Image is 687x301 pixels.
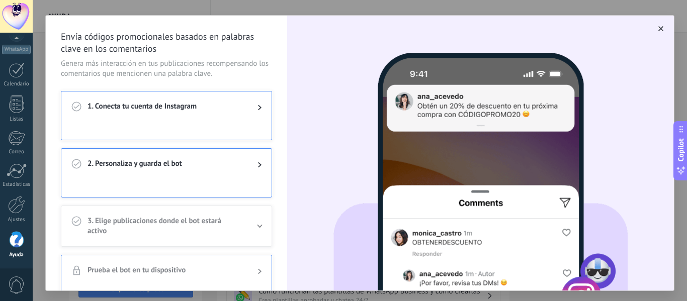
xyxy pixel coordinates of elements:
div: Calendario [2,81,31,87]
div: Correo [2,149,31,155]
span: Prueba el bot en tu dispositivo [88,265,241,277]
span: Genera más interacción en tus publicaciones recompensando los comentarios que mencionen una palab... [61,59,272,79]
span: 1. Conecta tu cuenta de Instagram [88,102,241,114]
div: Estadísticas [2,181,31,188]
div: WhatsApp [2,45,31,54]
div: Ajustes [2,217,31,223]
span: 3. Elige publicaciones donde el bot estará activo [88,216,241,236]
span: 2. Personaliza y guarda el bot [88,159,241,171]
div: Listas [2,116,31,123]
span: Copilot [676,138,686,161]
span: Envía códigos promocionales basados en palabras clave en los comentarios [61,31,272,55]
div: Ayuda [2,252,31,258]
